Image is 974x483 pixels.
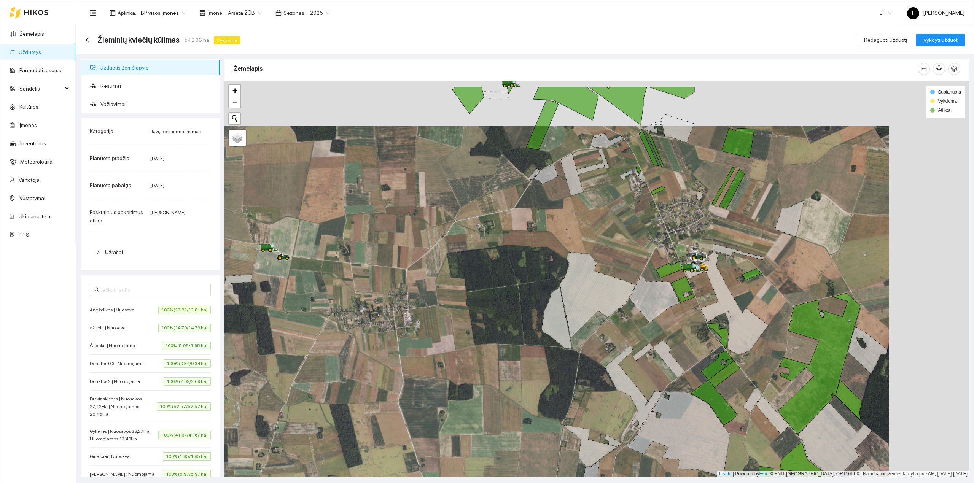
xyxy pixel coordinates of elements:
[232,86,237,95] span: +
[97,34,180,46] span: Žieminių kviečių kūlimas
[907,10,964,16] span: [PERSON_NAME]
[100,78,214,94] span: Resursai
[90,453,134,460] span: Ginaičiai | Nuosava
[19,81,63,96] span: Sandėlis
[100,97,214,112] span: Važiavimai
[864,36,907,44] span: Redaguoti užduotį
[85,37,91,43] span: arrow-left
[100,60,214,75] span: Užduotis žemėlapyje
[234,58,918,79] div: Žemėlapis
[90,243,211,261] div: Užrašai
[232,97,237,106] span: −
[229,96,240,108] a: Zoom out
[150,129,201,134] span: Javų derliaus nuėmimas
[19,177,41,183] a: Vartotojai
[922,36,959,44] span: Įvykdyti užduotį
[938,89,961,95] span: Suplanuota
[150,183,164,188] span: [DATE]
[229,130,246,146] a: Layers
[90,427,158,443] span: Gylienės | Nuosavos 28,27Ha | Nuomojamos 13,40Ha
[880,7,892,19] span: LT
[719,471,733,477] a: Leaflet
[19,67,63,73] a: Panaudoti resursai
[19,31,44,37] a: Žemėlapis
[90,470,158,478] span: [PERSON_NAME] | Nuomojama
[94,287,100,292] span: search
[759,471,767,477] a: Esri
[90,324,129,332] span: Ąžuolų | Nuosava
[918,66,929,72] span: column-width
[938,99,957,104] span: Vykdoma
[90,155,129,161] span: Planuota pradžia
[89,10,96,16] span: menu-fold
[275,10,282,16] span: calendar
[90,378,144,385] span: Donatos 2 | Nuomojama
[19,122,37,128] a: Įmonės
[916,34,965,46] button: Įvykdyti užduotį
[96,250,100,254] span: right
[150,210,186,215] span: [PERSON_NAME]
[101,286,206,294] input: Ieškoti lauko
[90,128,113,134] span: Kategorija
[158,431,211,439] span: 100% (41.67/41.67 ha)
[20,140,46,146] a: Inventorius
[858,34,913,46] button: Redaguoti užduotį
[85,5,100,21] button: menu-fold
[19,49,41,55] a: Užduotys
[228,7,262,19] span: Arsėta ŽŪB
[90,209,143,224] span: Paskutinius pakeitimus atliko
[90,306,138,314] span: Andželikos | Nuosava
[158,306,211,314] span: 100% (13.81/13.81 ha)
[20,159,53,165] a: Meteorologija
[163,452,211,461] span: 100% (1.85/1.85 ha)
[118,9,136,17] span: Aplinka :
[85,37,91,43] div: Atgal
[105,249,123,255] span: Užrašai
[199,10,205,16] span: shop
[163,470,211,478] span: 100% (5.97/5.97 ha)
[141,7,186,19] span: BP visos įmonės
[90,182,131,188] span: Planuota pabaiga
[90,342,139,350] span: Čepokų | Nuomojama
[19,213,50,219] a: Ūkio analitika
[90,395,157,418] span: Drevinskienės | Nuosavos 27,12Ha | Nuomojamos 25,45Ha
[214,36,240,44] span: Vykdoma
[912,7,915,19] span: L
[310,7,330,19] span: 2025
[162,342,211,350] span: 100% (5.95/5.95 ha)
[164,359,211,368] span: 100% (0.34/0.34 ha)
[717,471,969,477] div: | Powered by © HNIT-[GEOGRAPHIC_DATA]; ORT10LT ©, Nacionalinė žemės tarnyba prie AM, [DATE]-[DATE]
[150,156,164,161] span: [DATE]
[19,195,45,201] a: Nustatymai
[283,9,306,17] span: Sezonas :
[110,10,116,16] span: layout
[158,324,211,332] span: 100% (14.79/14.79 ha)
[19,104,38,110] a: Kultūros
[164,377,211,386] span: 100% (2.09/2.09 ha)
[938,108,950,113] span: Atlikta
[90,360,148,367] span: Donatos 0,3 | Nuomojama
[229,113,240,124] button: Initiate a new search
[207,9,223,17] span: Įmonė :
[19,232,29,238] a: PPIS
[918,63,930,75] button: column-width
[858,37,913,43] a: Redaguoti užduotį
[229,85,240,96] a: Zoom in
[184,36,209,44] span: 542.36 ha
[769,471,770,477] span: |
[157,402,211,411] span: 100% (52.57/52.57 ha)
